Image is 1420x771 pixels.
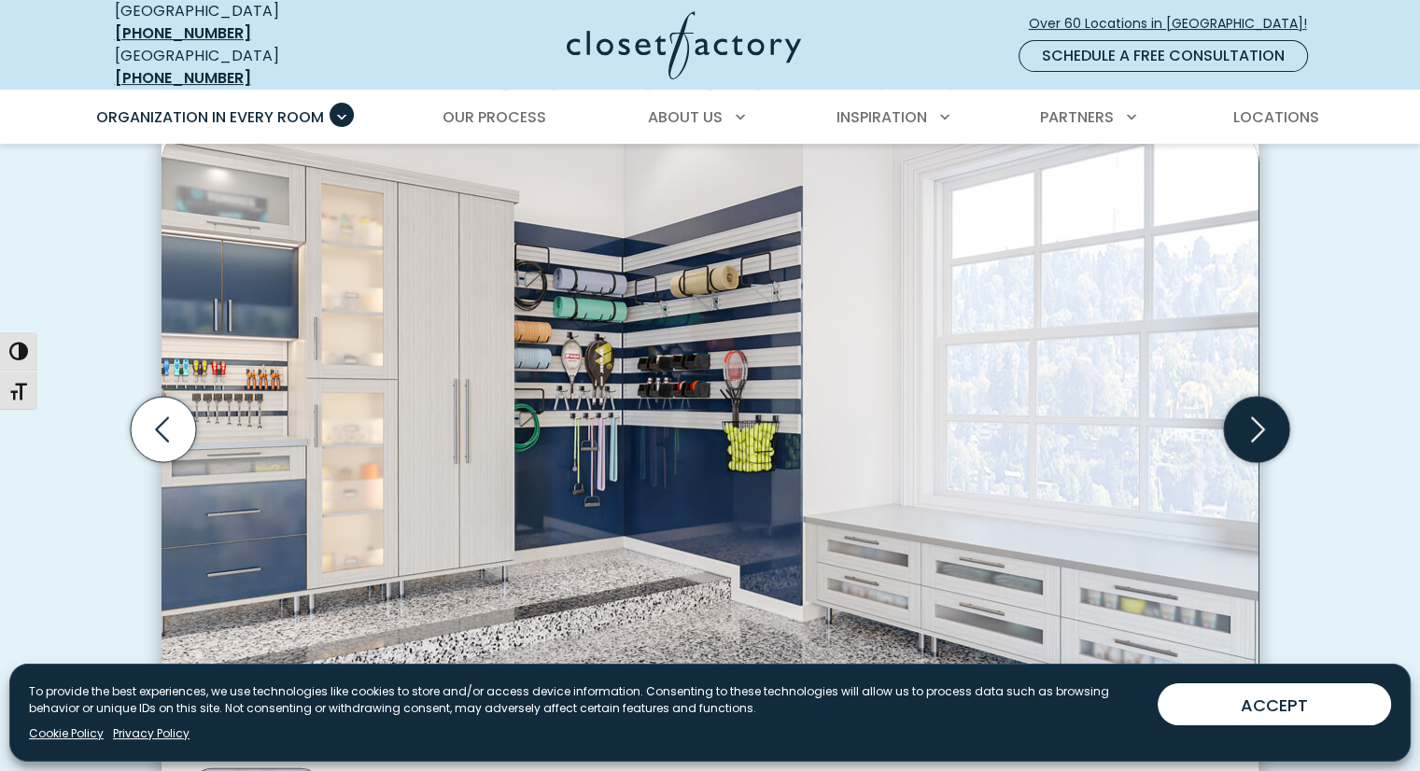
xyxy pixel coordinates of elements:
a: [PHONE_NUMBER] [115,67,251,89]
span: About Us [648,106,723,128]
a: Cookie Policy [29,725,104,742]
span: Locations [1232,106,1318,128]
span: Inspiration [837,106,927,128]
a: Privacy Policy [113,725,190,742]
p: To provide the best experiences, we use technologies like cookies to store and/or access device i... [29,683,1143,717]
button: Previous slide [123,389,204,470]
span: Our Process [443,106,546,128]
nav: Primary Menu [83,91,1338,144]
a: Schedule a Free Consultation [1019,40,1308,72]
a: Over 60 Locations in [GEOGRAPHIC_DATA]! [1028,7,1323,40]
span: Organization in Every Room [96,106,324,128]
img: Garage setup with mounted sports gear organizers, cabinetry with lighting, and a wraparound bench [162,125,1258,699]
span: Partners [1040,106,1114,128]
button: Next slide [1216,389,1297,470]
a: [PHONE_NUMBER] [115,22,251,44]
span: Over 60 Locations in [GEOGRAPHIC_DATA]! [1029,14,1322,34]
img: Closet Factory Logo [567,11,801,79]
div: [GEOGRAPHIC_DATA] [115,45,386,90]
button: ACCEPT [1158,683,1391,725]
